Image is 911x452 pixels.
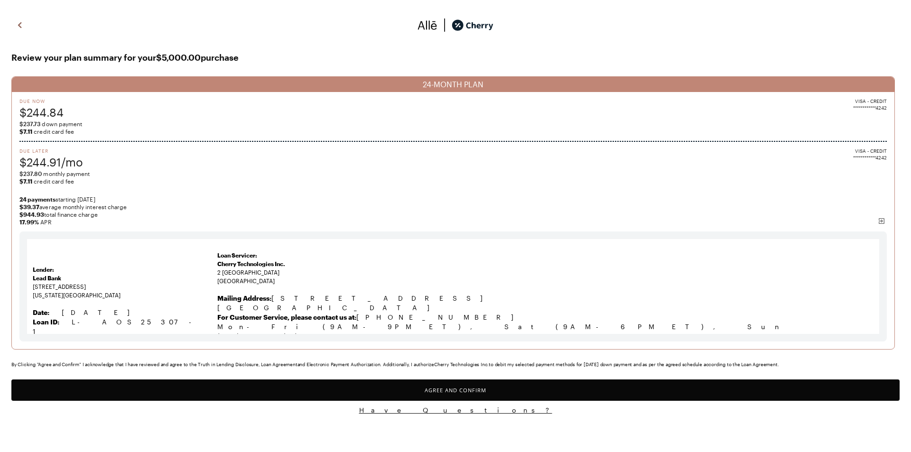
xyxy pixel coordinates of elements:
[33,308,49,316] strong: Date:
[14,18,26,32] img: svg%3e
[19,218,887,226] span: APR
[33,318,214,335] span: L-AOS25307-1
[855,98,887,104] span: VISA - CREDIT
[33,266,54,273] strong: Lender:
[11,406,900,415] button: Have Questions?
[19,120,40,127] span: $237.73
[217,313,356,321] b: For Customer Service, please contact us at:
[418,18,437,32] img: svg%3e
[217,322,874,341] p: Mon-Fri (9AM-9PM ET), Sat (9AM-6PM ET), Sun (Closed)
[19,120,887,128] span: down payment
[855,148,887,154] span: VISA - CREDIT
[452,18,493,32] img: cherry_black_logo-DrOE_MJI.svg
[19,98,64,104] span: Due Now
[19,203,887,211] span: average monthly interest charge
[19,177,887,185] span: credit card fee
[437,18,452,32] img: svg%3e
[11,379,900,401] button: Agree and Confirm
[33,275,61,281] strong: Lead Bank
[19,128,887,135] span: credit card fee
[19,148,83,154] span: Due Later
[19,104,64,120] span: $244.84
[19,211,887,218] span: total finance charge
[217,313,874,322] p: [PHONE_NUMBER]
[19,195,887,203] span: starting [DATE]
[19,203,39,210] strong: $39.37
[19,178,32,184] b: $7.11
[19,154,83,170] span: $244.91/mo
[217,249,874,353] td: 2 [GEOGRAPHIC_DATA] [GEOGRAPHIC_DATA]
[33,249,217,353] td: [STREET_ADDRESS] [US_STATE][GEOGRAPHIC_DATA]
[217,252,257,258] strong: Loan Servicer:
[33,318,59,326] strong: Loan ID:
[19,128,32,135] b: $7.11
[19,170,42,177] span: $237.80
[217,294,271,302] b: Mailing Address:
[878,217,885,225] img: svg%3e
[19,170,887,177] span: monthly payment
[11,50,900,65] span: Review your plan summary for your $5,000.00 purchase
[19,196,56,203] strong: 24 payments
[19,211,44,218] strong: $944.93
[217,260,285,267] span: Cherry Technologies Inc.
[19,219,39,225] b: 17.99 %
[12,77,894,92] div: 24-MONTH PLAN
[217,294,874,313] p: [STREET_ADDRESS] [GEOGRAPHIC_DATA]
[62,308,139,316] span: [DATE]
[11,361,900,368] div: By Clicking "Agree and Confirm" I acknowledge that I have reviewed and agree to the Truth in Lend...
